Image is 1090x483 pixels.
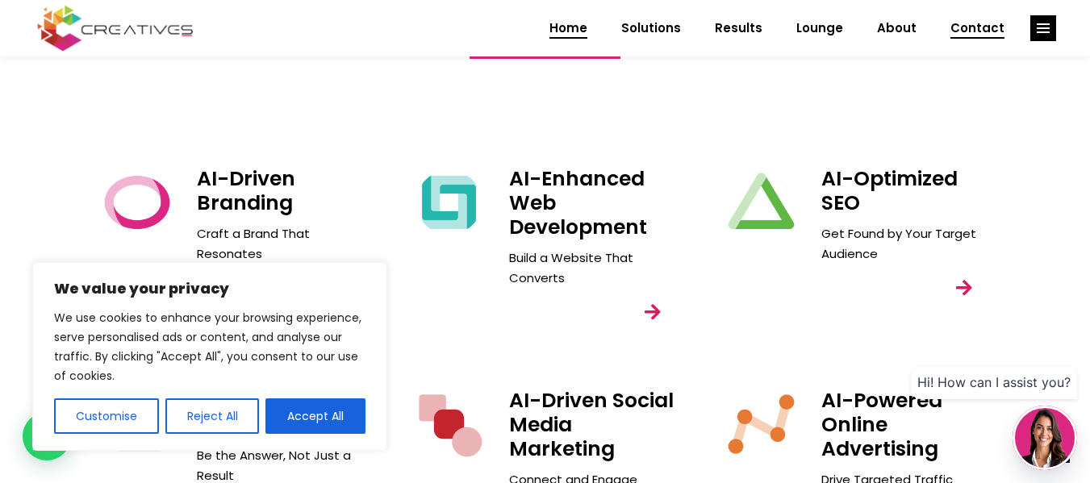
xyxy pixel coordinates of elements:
[549,7,587,49] span: Home
[821,386,942,463] a: AI-Powered Online Advertising
[197,164,295,217] a: AI-Driven Branding
[604,7,698,49] a: Solutions
[23,412,71,460] div: WhatsApp contact
[34,3,197,53] img: Creatives
[630,289,675,335] a: link
[621,7,681,49] span: Solutions
[715,7,762,49] span: Results
[413,167,485,239] img: Creatives | Home
[796,7,843,49] span: Lounge
[1030,15,1056,41] a: link
[821,164,958,217] a: AI-Optimized SEO
[54,279,365,298] p: We value your privacy
[779,7,860,49] a: Lounge
[698,7,779,49] a: Results
[1015,408,1075,468] img: agent
[413,389,485,460] img: Creatives | Home
[54,398,159,434] button: Customise
[725,389,797,460] img: Creatives | Home
[32,262,387,451] div: We value your privacy
[725,167,797,239] img: Creatives | Home
[911,366,1077,399] div: Hi! How can I assist you?
[165,398,260,434] button: Reject All
[860,7,933,49] a: About
[265,398,365,434] button: Accept All
[821,223,989,264] p: Get Found by Your Target Audience
[933,7,1021,49] a: Contact
[197,223,365,264] p: Craft a Brand That Resonates
[950,7,1004,49] span: Contact
[509,164,647,241] a: AI-Enhanced Web Development
[509,386,674,463] a: AI-Driven Social Media Marketing
[102,167,173,239] img: Creatives | Home
[942,265,987,310] a: link
[54,308,365,385] p: We use cookies to enhance your browsing experience, serve personalised ads or content, and analys...
[877,7,917,49] span: About
[509,248,677,288] p: Build a Website That Converts
[532,7,604,49] a: Home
